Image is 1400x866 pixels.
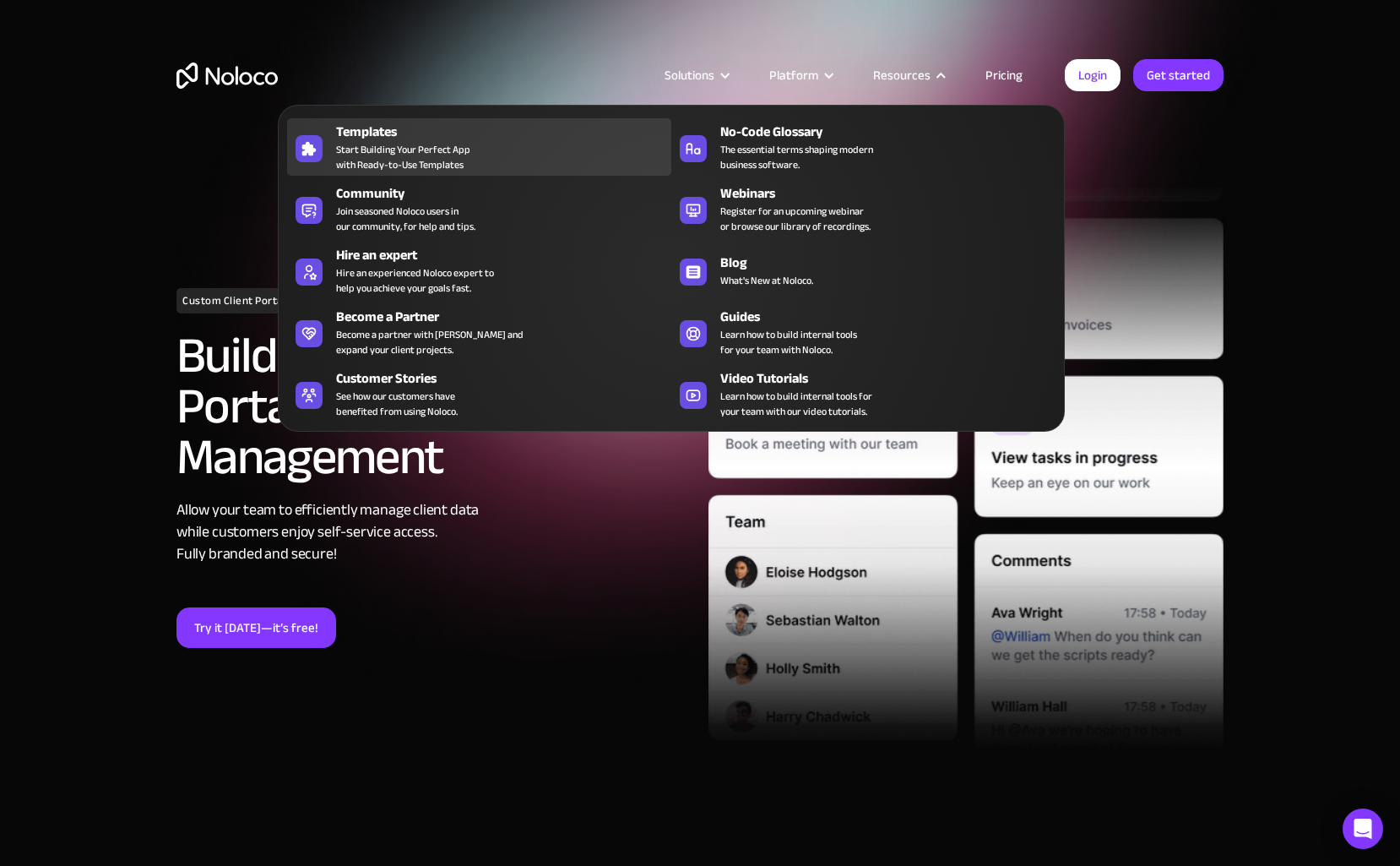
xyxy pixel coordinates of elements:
[336,265,494,296] div: Hire an experienced Noloco expert to help you achieve your goals fast.
[671,242,1055,299] a: BlogWhat's New at Noloco.
[720,183,1063,204] div: Webinars
[336,142,470,172] span: Start Building Your Perfect App with Ready-to-Use Templates
[852,64,964,86] div: Resources
[720,327,857,357] span: Learn how to build internal tools for your team with Noloco.
[287,180,671,237] a: CommunityJoin seasoned Noloco users inour community, for help and tips.
[287,242,671,299] a: Hire an expertHire an experienced Noloco expert tohelp you achieve your goals fast.
[964,64,1044,86] a: Pricing
[336,122,679,142] div: Templates
[176,288,332,313] h1: Custom Client Portal Builder
[720,204,871,234] span: Register for an upcoming webinar or browse our library of recordings.
[336,245,679,265] div: Hire an expert
[278,81,1065,432] nav: Resources
[671,365,1055,422] a: Video TutorialsLearn how to build internal tools foryour team with our video tutorials.
[176,330,692,482] h2: Build a Custom Client Portal for Seamless Client Management
[336,307,679,327] div: Become a Partner
[1065,59,1121,91] a: Login
[1133,59,1224,91] a: Get started
[671,118,1055,176] a: No-Code GlossaryThe essential terms shaping modernbusiness software.
[176,607,336,648] a: Try it [DATE]—it’s free!
[665,64,714,86] div: Solutions
[720,368,1063,389] div: Video Tutorials
[287,303,671,361] a: Become a PartnerBecome a partner with [PERSON_NAME] andexpand your client projects.
[720,273,813,288] span: What's New at Noloco.
[176,499,692,565] div: Allow your team to efficiently manage client data while customers enjoy self-service access. Full...
[336,327,524,357] div: Become a partner with [PERSON_NAME] and expand your client projects.
[287,365,671,422] a: Customer StoriesSee how our customers havebenefited from using Noloco.
[176,63,278,89] a: home
[336,204,475,234] span: Join seasoned Noloco users in our community, for help and tips.
[720,122,1063,142] div: No-Code Glossary
[643,64,748,86] div: Solutions
[336,389,458,419] span: See how our customers have benefited from using Noloco.
[336,368,679,389] div: Customer Stories
[1343,809,1383,849] div: Open Intercom Messenger
[720,389,872,419] span: Learn how to build internal tools for your team with our video tutorials.
[748,64,852,86] div: Platform
[720,253,1063,273] div: Blog
[720,307,1063,327] div: Guides
[287,118,671,176] a: TemplatesStart Building Your Perfect Appwith Ready-to-Use Templates
[873,64,931,86] div: Resources
[336,183,679,204] div: Community
[720,142,873,172] span: The essential terms shaping modern business software.
[671,180,1055,237] a: WebinarsRegister for an upcoming webinaror browse our library of recordings.
[671,303,1055,361] a: GuidesLearn how to build internal toolsfor your team with Noloco.
[769,64,818,86] div: Platform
